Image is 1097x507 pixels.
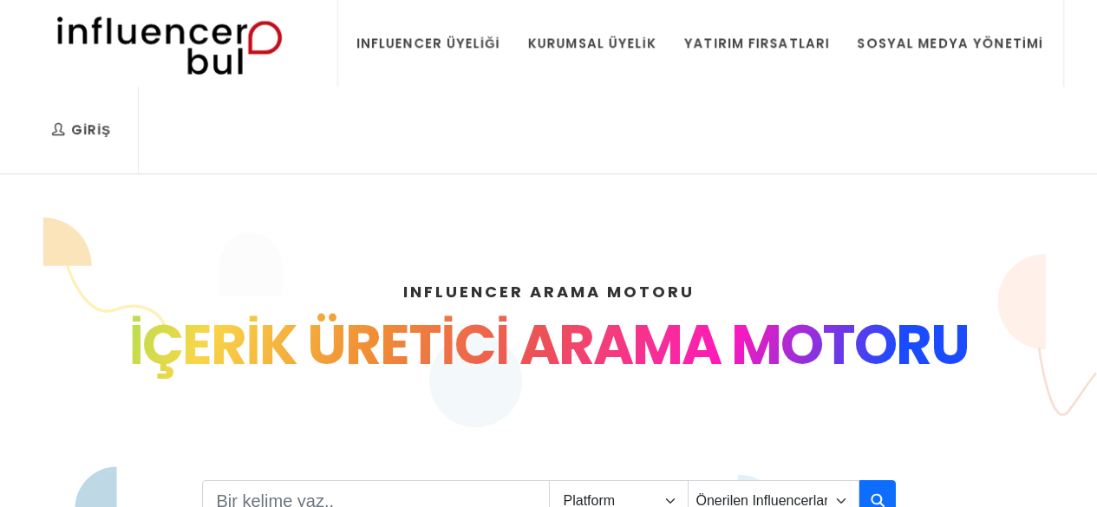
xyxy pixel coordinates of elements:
[858,34,1043,53] div: Sosyal Medya Yönetimi
[684,34,830,53] div: Yatırım Fırsatları
[65,280,1033,303] h4: INFLUENCER ARAMA MOTORU
[52,120,111,140] div: Giriş
[356,34,500,53] div: Influencer Üyeliği
[39,87,124,173] a: Giriş
[65,303,1033,387] div: İÇERİK ÜRETİCİ ARAMA MOTORU
[528,34,656,53] div: Kurumsal Üyelik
